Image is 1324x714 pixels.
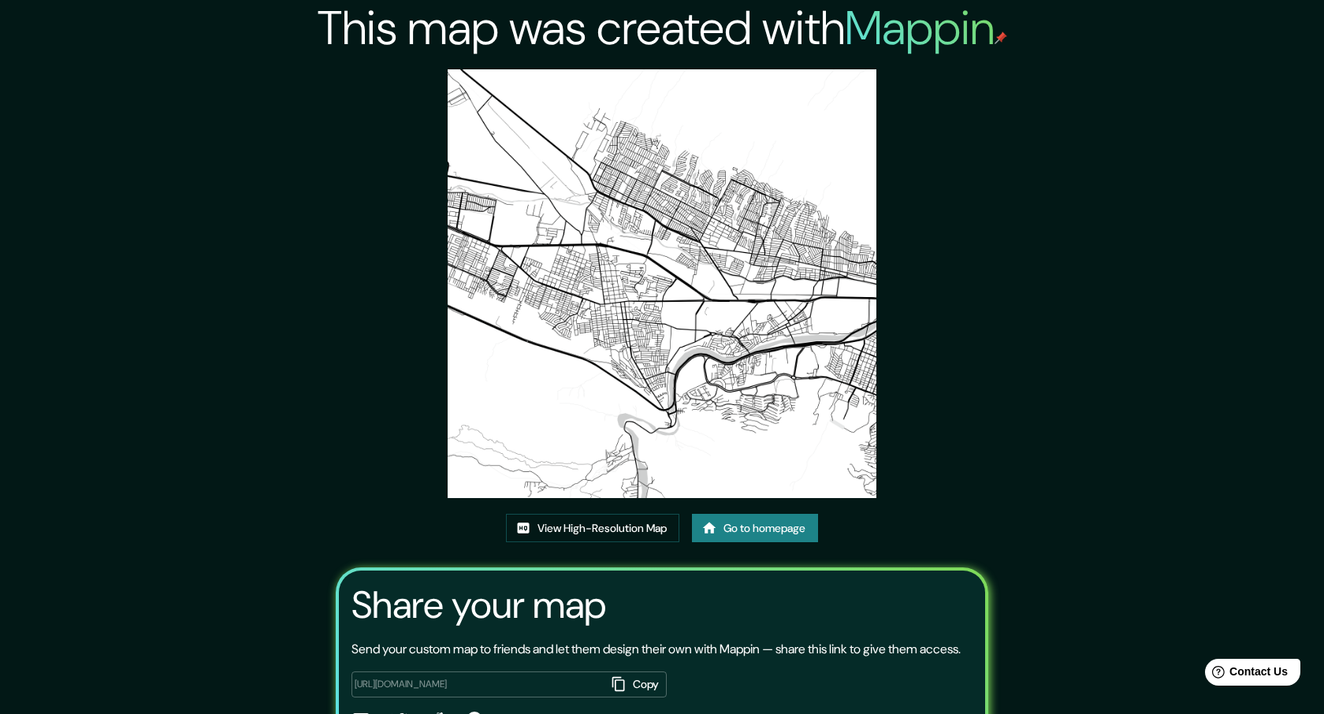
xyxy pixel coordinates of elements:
button: Copy [605,671,667,697]
a: Go to homepage [692,514,818,543]
img: mappin-pin [995,32,1007,44]
img: created-map [448,69,876,498]
iframe: Help widget launcher [1184,653,1307,697]
h3: Share your map [351,583,606,627]
p: Send your custom map to friends and let them design their own with Mappin — share this link to gi... [351,640,961,659]
a: View High-Resolution Map [506,514,679,543]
